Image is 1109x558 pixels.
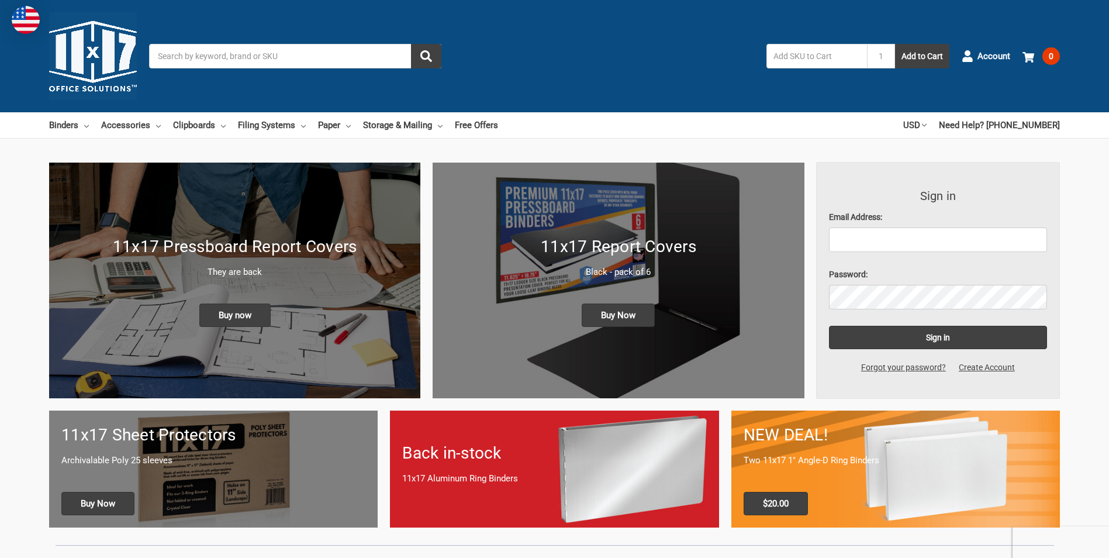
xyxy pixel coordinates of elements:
[49,112,89,138] a: Binders
[1042,47,1060,65] span: 0
[49,12,137,100] img: 11x17.com
[744,454,1048,467] p: Two 11x17 1" Angle-D Ring Binders
[829,326,1048,349] input: Sign in
[173,112,226,138] a: Clipboards
[895,44,949,68] button: Add to Cart
[61,492,134,515] span: Buy Now
[101,112,161,138] a: Accessories
[829,211,1048,223] label: Email Address:
[402,472,706,485] p: 11x17 Aluminum Ring Binders
[455,112,498,138] a: Free Offers
[962,41,1010,71] a: Account
[855,361,952,374] a: Forgot your password?
[1013,526,1109,558] iframe: Google Customer Reviews
[49,163,420,398] img: New 11x17 Pressboard Binders
[1022,41,1060,71] a: 0
[433,163,804,398] a: 11x17 Report Covers 11x17 Report Covers Black - pack of 6 Buy Now
[402,441,706,466] h1: Back in-stock
[744,423,1048,447] h1: NEW DEAL!
[149,44,441,68] input: Search by keyword, brand or SKU
[903,112,927,138] a: USD
[61,235,408,259] h1: 11x17 Pressboard Report Covers
[829,187,1048,205] h3: Sign in
[731,411,1060,527] a: 11x17 Binder 2-pack only $20.00 NEW DEAL! Two 11x17 1" Angle-D Ring Binders $20.00
[433,163,804,398] img: 11x17 Report Covers
[977,50,1010,63] span: Account
[445,235,792,259] h1: 11x17 Report Covers
[61,266,408,279] p: They are back
[49,163,420,398] a: New 11x17 Pressboard Binders 11x17 Pressboard Report Covers They are back Buy now
[238,112,306,138] a: Filing Systems
[744,492,808,515] span: $20.00
[12,6,40,34] img: duty and tax information for United States
[49,411,378,527] a: 11x17 sheet protectors 11x17 Sheet Protectors Archivalable Poly 25 sleeves Buy Now
[61,454,365,467] p: Archivalable Poly 25 sleeves
[445,266,792,279] p: Black - pack of 6
[61,423,365,447] h1: 11x17 Sheet Protectors
[939,112,1060,138] a: Need Help? [PHONE_NUMBER]
[766,44,867,68] input: Add SKU to Cart
[363,112,443,138] a: Storage & Mailing
[318,112,351,138] a: Paper
[952,361,1021,374] a: Create Account
[199,304,271,327] span: Buy now
[390,411,718,527] a: Back in-stock 11x17 Aluminum Ring Binders
[582,304,655,327] span: Buy Now
[829,268,1048,281] label: Password:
